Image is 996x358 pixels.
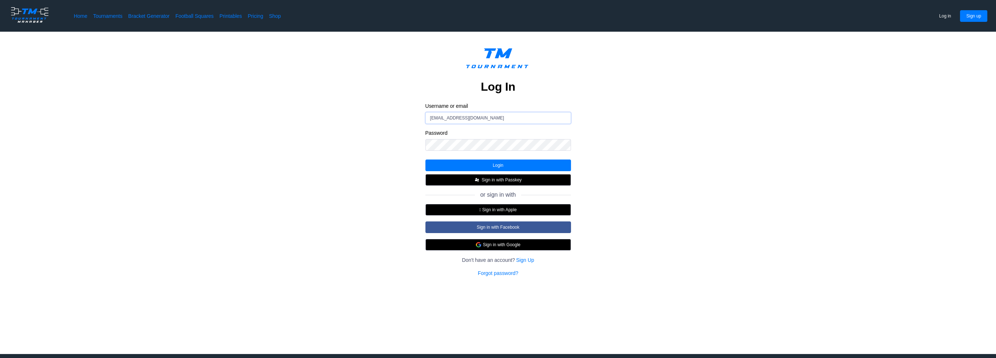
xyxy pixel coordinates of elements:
a: Sign Up [516,256,534,264]
button: Sign in with Google [425,239,571,251]
label: Username or email [425,103,571,109]
button: Sign in with Facebook [425,221,571,233]
img: google.d7f092af888a54de79ed9c9303d689d7.svg [476,242,481,248]
a: Bracket Generator [128,12,170,20]
button: Login [425,160,571,171]
img: logo.ffa97a18e3bf2c7d.png [460,43,536,76]
a: Pricing [248,12,263,20]
button: Sign in with Passkey [425,174,571,186]
img: FIDO_Passkey_mark_A_white.b30a49376ae8d2d8495b153dc42f1869.svg [474,177,480,183]
button: Sign up [960,10,987,22]
input: username or email [425,112,571,124]
a: Tournaments [93,12,122,20]
a: Forgot password? [478,270,518,277]
span: or sign in with [480,192,516,198]
img: logo.ffa97a18e3bf2c7d.png [9,6,51,24]
a: Football Squares [175,12,214,20]
button:  Sign in with Apple [425,204,571,216]
a: Printables [219,12,242,20]
button: Log in [933,10,957,22]
label: Password [425,130,571,136]
span: Don't have an account? [462,256,515,264]
h2: Log In [481,79,515,94]
a: Shop [269,12,281,20]
a: Home [74,12,87,20]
